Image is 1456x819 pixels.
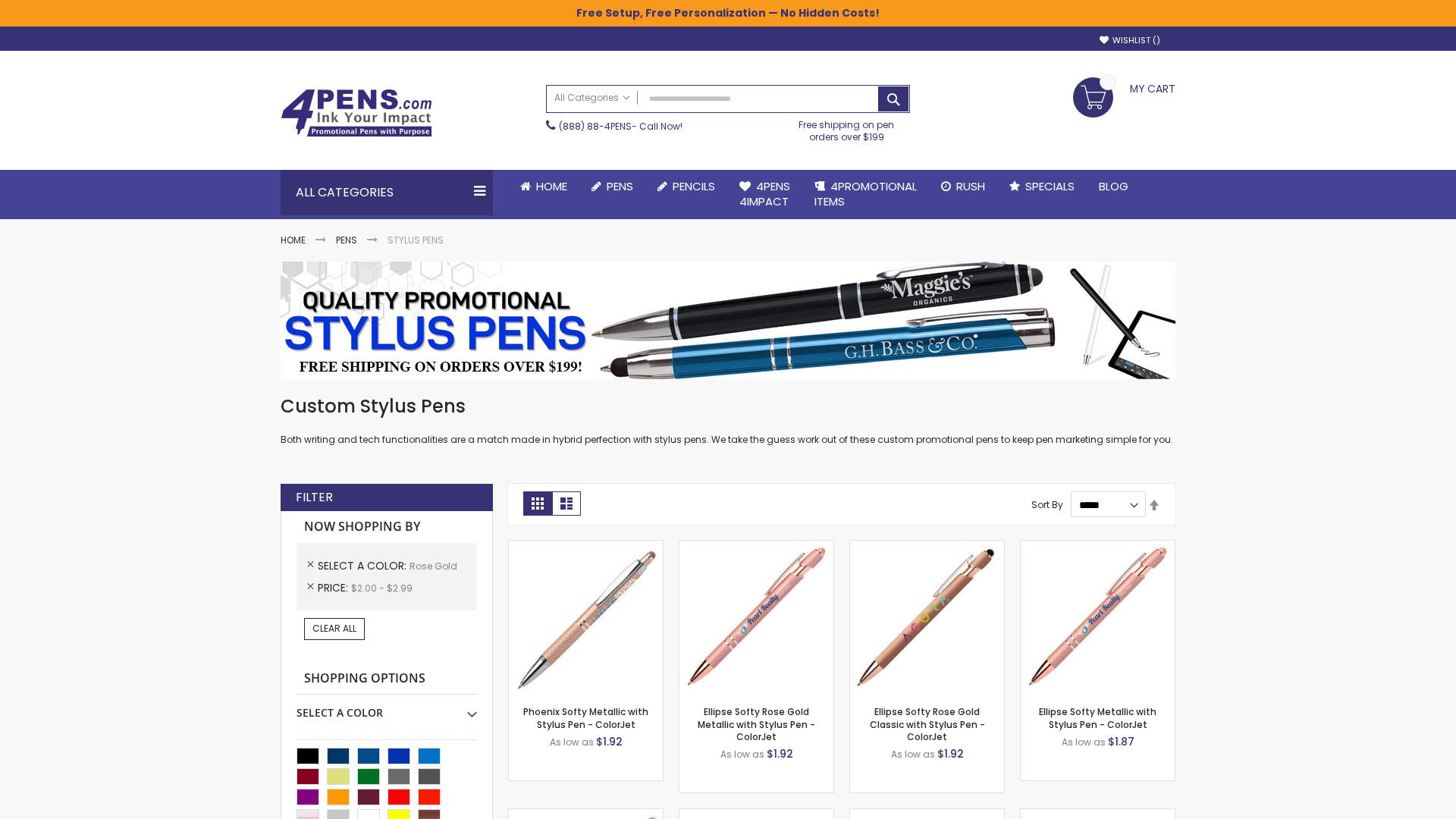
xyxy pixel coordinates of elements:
[1108,734,1134,749] span: $1.87
[336,234,357,246] a: Pens
[509,541,663,695] img: Phoenix Softy Metallic with Stylus Pen - ColorJet-Rose gold
[281,262,1175,379] img: Stylus Pens
[1025,178,1075,194] span: Specials
[318,558,409,573] span: Select A Color
[281,89,432,137] img: 4Pens Custom Pens and Promotional Products
[1039,705,1156,730] a: Ellipse Softy Metallic with Stylus Pen - ColorJet
[767,746,793,761] span: $1.92
[1099,178,1128,194] span: Blog
[679,541,833,695] img: Ellipse Softy Rose Gold Metallic with Stylus Pen - ColorJet-Rose Gold
[297,695,477,720] div: Select A Color
[281,170,493,215] div: All Categories
[1087,170,1141,203] a: Blog
[281,234,306,246] a: Home
[997,170,1087,203] a: Specials
[870,705,985,742] a: Ellipse Softy Rose Gold Classic with Stylus Pen - ColorJet
[281,394,1175,447] div: Both writing and tech functionalities are a match made in hybrid perfection with stylus pens. We ...
[698,705,815,742] a: Ellipse Softy Rose Gold Metallic with Stylus Pen - ColorJet
[318,580,351,595] span: Price
[850,540,1004,553] a: Ellipse Softy Rose Gold Classic with Stylus Pen - ColorJet-Rose Gold
[679,540,833,553] a: Ellipse Softy Rose Gold Metallic with Stylus Pen - ColorJet-Rose Gold
[550,736,594,748] span: As low as
[297,511,477,543] strong: Now Shopping by
[929,170,997,203] a: Rush
[559,120,632,133] a: (888) 88-4PENS
[814,178,917,209] span: 4PROMOTIONAL ITEMS
[783,113,911,143] div: Free shipping on pen orders over $199
[579,170,645,203] a: Pens
[1021,541,1175,695] img: Ellipse Softy Metallic with Stylus Pen - ColorJet-Rose Gold
[559,120,682,133] span: - Call Now!
[554,92,630,104] span: All Categories
[1021,540,1175,553] a: Ellipse Softy Metallic with Stylus Pen - ColorJet-Rose Gold
[536,178,567,194] span: Home
[351,582,413,595] span: $2.00 - $2.99
[720,748,764,761] span: As low as
[607,178,633,194] span: Pens
[1100,35,1160,46] a: Wishlist
[739,178,790,209] span: 4Pens 4impact
[304,618,365,639] a: Clear All
[956,178,985,194] span: Rush
[409,560,457,573] span: Rose Gold
[523,705,648,730] a: Phoenix Softy Metallic with Stylus Pen - ColorJet
[547,86,638,111] a: All Categories
[523,491,552,516] strong: Grid
[727,170,802,219] a: 4Pens4impact
[850,541,1004,695] img: Ellipse Softy Rose Gold Classic with Stylus Pen - ColorJet-Rose Gold
[312,622,356,635] span: Clear All
[1062,736,1106,748] span: As low as
[937,746,964,761] span: $1.92
[281,394,1175,419] h1: Custom Stylus Pens
[297,663,477,695] strong: Shopping Options
[645,170,727,203] a: Pencils
[891,748,935,761] span: As low as
[509,540,663,553] a: Phoenix Softy Metallic with Stylus Pen - ColorJet-Rose gold
[508,170,579,203] a: Home
[296,489,333,506] strong: Filter
[388,234,444,246] strong: Stylus Pens
[673,178,715,194] span: Pencils
[1031,498,1063,511] label: Sort By
[802,170,929,219] a: 4PROMOTIONALITEMS
[596,734,623,749] span: $1.92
